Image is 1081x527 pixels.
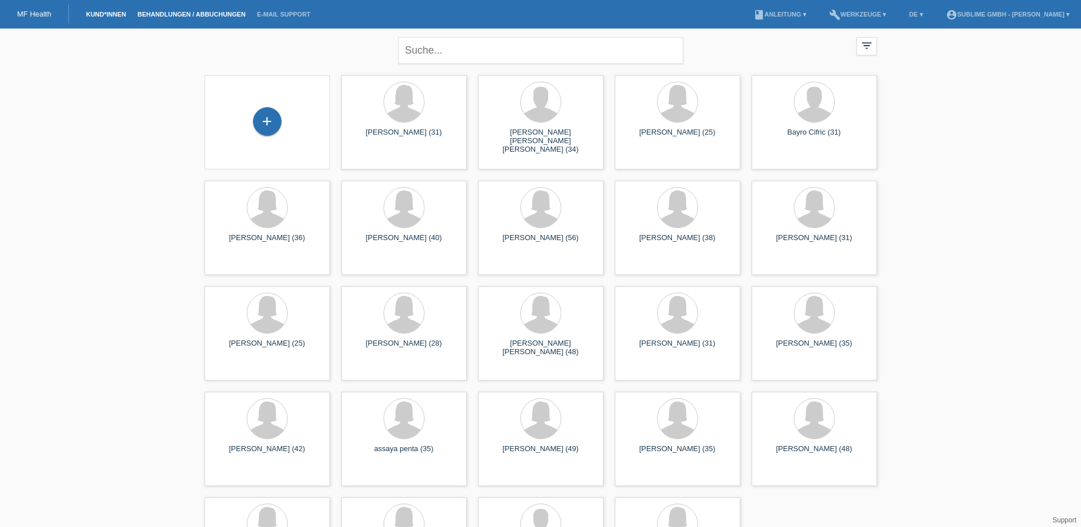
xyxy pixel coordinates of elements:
[829,9,841,21] i: build
[214,444,321,463] div: [PERSON_NAME] (42)
[17,10,51,18] a: MF Health
[946,9,957,21] i: account_circle
[624,128,731,146] div: [PERSON_NAME] (25)
[398,37,683,64] input: Suche...
[214,233,321,252] div: [PERSON_NAME] (36)
[761,339,868,357] div: [PERSON_NAME] (35)
[903,11,928,18] a: DE ▾
[350,233,458,252] div: [PERSON_NAME] (40)
[940,11,1075,18] a: account_circleSublime GmbH - [PERSON_NAME] ▾
[753,9,765,21] i: book
[624,233,731,252] div: [PERSON_NAME] (38)
[860,39,873,52] i: filter_list
[748,11,812,18] a: bookAnleitung ▾
[624,444,731,463] div: [PERSON_NAME] (35)
[487,339,594,357] div: [PERSON_NAME] [PERSON_NAME] (48)
[1053,516,1076,524] a: Support
[761,128,868,146] div: Bayro Cifric (31)
[487,444,594,463] div: [PERSON_NAME] (49)
[350,128,458,146] div: [PERSON_NAME] (31)
[251,11,316,18] a: E-Mail Support
[132,11,251,18] a: Behandlungen / Abbuchungen
[823,11,892,18] a: buildWerkzeuge ▾
[761,444,868,463] div: [PERSON_NAME] (48)
[487,128,594,148] div: [PERSON_NAME] [PERSON_NAME] [PERSON_NAME] (34)
[624,339,731,357] div: [PERSON_NAME] (31)
[80,11,132,18] a: Kund*innen
[487,233,594,252] div: [PERSON_NAME] (56)
[254,112,281,131] div: Kund*in hinzufügen
[214,339,321,357] div: [PERSON_NAME] (25)
[350,339,458,357] div: [PERSON_NAME] (28)
[350,444,458,463] div: assaya penta (35)
[761,233,868,252] div: [PERSON_NAME] (31)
